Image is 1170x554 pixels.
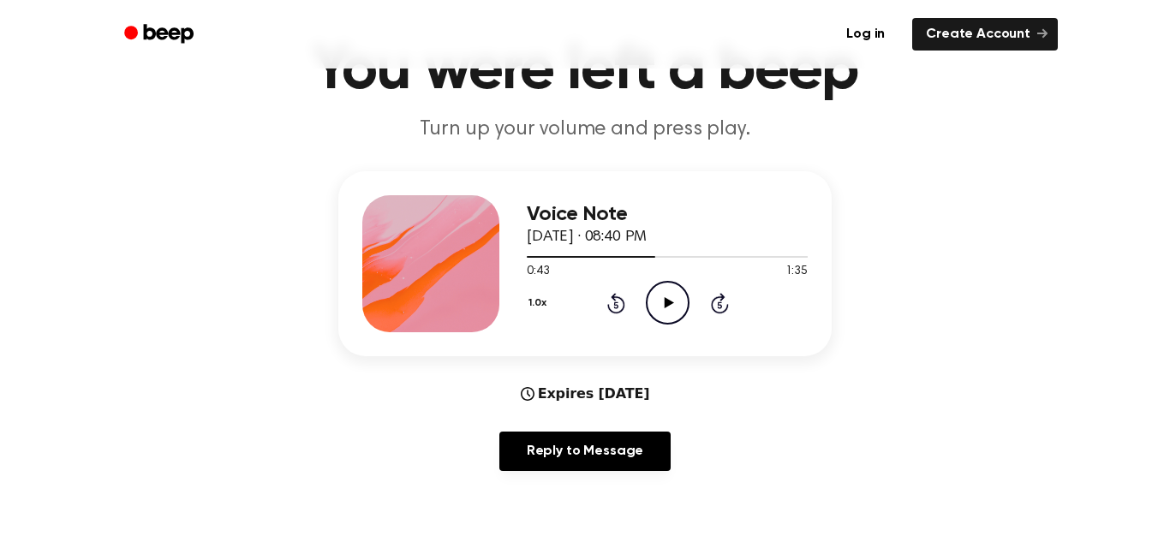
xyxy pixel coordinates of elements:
[527,229,647,245] span: [DATE] · 08:40 PM
[527,263,549,281] span: 0:43
[527,203,808,226] h3: Voice Note
[785,263,808,281] span: 1:35
[521,384,650,404] div: Expires [DATE]
[112,18,209,51] a: Beep
[146,40,1024,102] h1: You were left a beep
[499,432,671,471] a: Reply to Message
[256,116,914,144] p: Turn up your volume and press play.
[829,15,902,54] a: Log in
[912,18,1058,51] a: Create Account
[527,289,552,318] button: 1.0x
